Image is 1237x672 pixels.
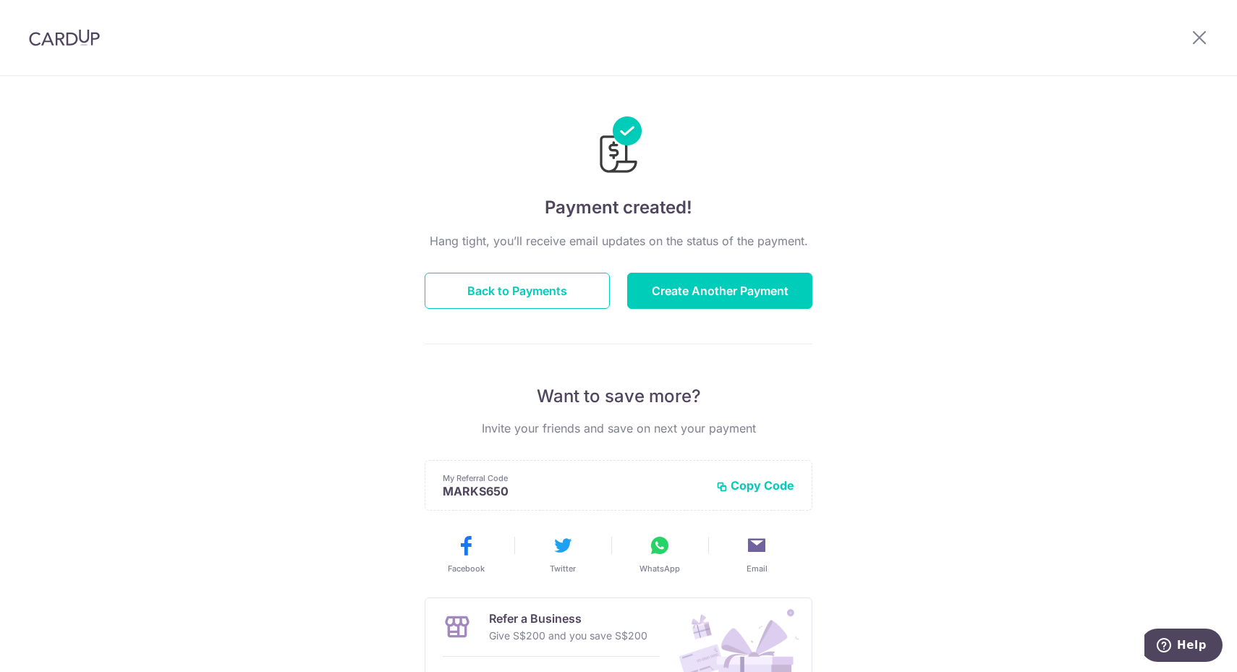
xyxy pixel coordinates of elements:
[489,610,647,627] p: Refer a Business
[595,116,642,177] img: Payments
[1144,629,1223,665] iframe: Opens a widget where you can find more information
[425,420,812,437] p: Invite your friends and save on next your payment
[425,232,812,250] p: Hang tight, you’ll receive email updates on the status of the payment.
[639,563,680,574] span: WhatsApp
[443,484,705,498] p: MARKS650
[716,478,794,493] button: Copy Code
[520,534,605,574] button: Twitter
[423,534,509,574] button: Facebook
[425,385,812,408] p: Want to save more?
[489,627,647,645] p: Give S$200 and you save S$200
[747,563,768,574] span: Email
[550,563,576,574] span: Twitter
[425,273,610,309] button: Back to Payments
[443,472,705,484] p: My Referral Code
[448,563,485,574] span: Facebook
[617,534,702,574] button: WhatsApp
[29,29,100,46] img: CardUp
[627,273,812,309] button: Create Another Payment
[425,195,812,221] h4: Payment created!
[714,534,799,574] button: Email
